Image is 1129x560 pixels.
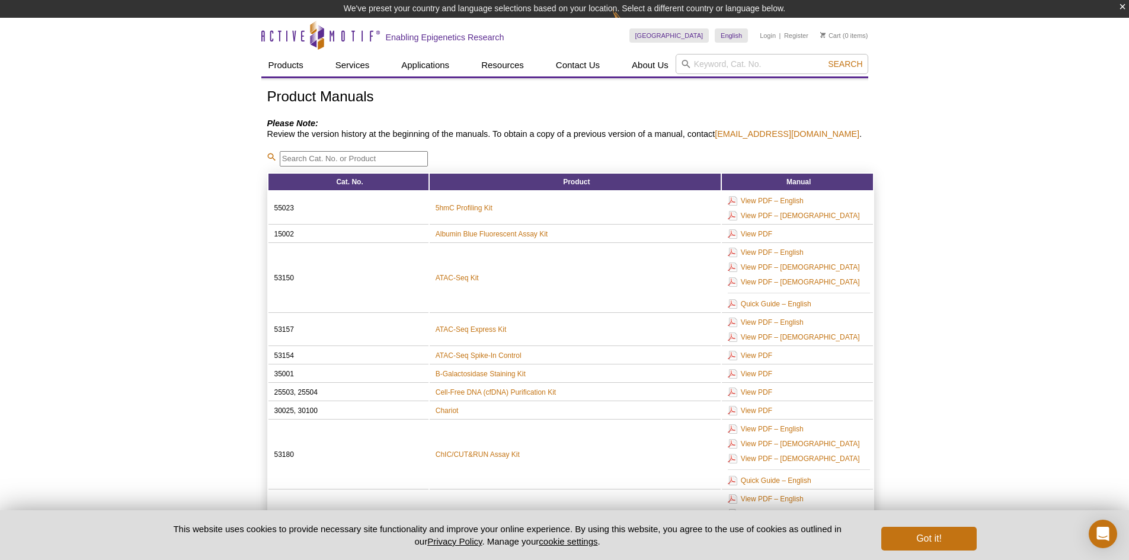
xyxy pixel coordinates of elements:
a: Register [784,31,808,40]
a: Cart [820,31,841,40]
a: English [715,28,748,43]
a: View PDF [728,349,772,362]
a: View PDF [728,404,772,417]
a: View PDF – [DEMOGRAPHIC_DATA] [728,507,860,520]
td: 30025, 30100 [268,402,428,420]
td: 15002 [268,226,428,243]
a: View PDF [728,386,772,399]
a: [GEOGRAPHIC_DATA] [629,28,709,43]
a: Albumin Blue Fluorescent Assay Kit [436,229,548,239]
td: 53157 [268,314,428,346]
li: | [779,28,781,43]
td: 53154 [268,347,428,364]
a: ATAC-Seq Express Kit [436,324,507,335]
a: Resources [474,54,531,76]
input: Keyword, Cat. No. [676,54,868,74]
span: Search [828,59,862,69]
a: View PDF – [DEMOGRAPHIC_DATA] [728,452,860,465]
h4: Review the version history at the beginning of the manuals. To obtain a copy of a previous versio... [267,118,874,139]
a: View PDF – [DEMOGRAPHIC_DATA] [728,261,860,274]
button: Search [824,59,866,69]
a: 5hmC Profiling Kit [436,203,492,213]
div: Open Intercom Messenger [1089,520,1117,548]
a: View PDF – [DEMOGRAPHIC_DATA] [728,276,860,289]
th: Manual [722,174,873,190]
a: View PDF – English [728,423,804,436]
th: Cat. No. [268,174,428,190]
a: ChIC/CUT&RUN Assay Kit [436,449,520,460]
a: View PDF – [DEMOGRAPHIC_DATA] [728,331,860,344]
td: 25503, 25504 [268,384,428,401]
h1: Product Manuals [267,89,874,106]
a: ATAC-Seq Kit [436,273,479,283]
a: View PDF [728,228,772,241]
a: Quick Guide – English [728,297,811,311]
img: Change Here [612,9,644,37]
td: 53150 [268,244,428,313]
td: 53008, 53032 [268,491,428,537]
a: ChIP-IT Express Kit and Sonication Shearing Kit [436,508,588,519]
a: View PDF – [DEMOGRAPHIC_DATA] [728,437,860,450]
a: B-Galactosidase Staining Kit [436,369,526,379]
h2: Enabling Epigenetics Research [386,32,504,43]
a: Chariot [436,405,459,416]
a: Login [760,31,776,40]
th: Product [430,174,721,190]
a: Products [261,54,311,76]
a: Applications [394,54,456,76]
td: 55023 [268,193,428,225]
a: Contact Us [549,54,607,76]
a: ATAC-Seq Spike-In Control [436,350,522,361]
a: Quick Guide – English [728,474,811,487]
input: Search Cat. No. or Product [280,151,428,167]
a: About Us [625,54,676,76]
button: Got it! [881,527,976,551]
td: 53180 [268,421,428,489]
a: View PDF – English [728,492,804,505]
a: Services [328,54,377,76]
li: (0 items) [820,28,868,43]
a: View PDF – English [728,194,804,207]
button: cookie settings [539,536,597,546]
img: Your Cart [820,32,826,38]
a: [EMAIL_ADDRESS][DOMAIN_NAME] [715,129,859,139]
a: Cell-Free DNA (cfDNA) Purification Kit [436,387,556,398]
td: 35001 [268,366,428,383]
a: View PDF – [DEMOGRAPHIC_DATA] [728,209,860,222]
a: View PDF – English [728,316,804,329]
a: View PDF – English [728,246,804,259]
a: Privacy Policy [427,536,482,546]
a: View PDF [728,367,772,380]
em: Please Note: [267,119,318,128]
p: This website uses cookies to provide necessary site functionality and improve your online experie... [153,523,862,548]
